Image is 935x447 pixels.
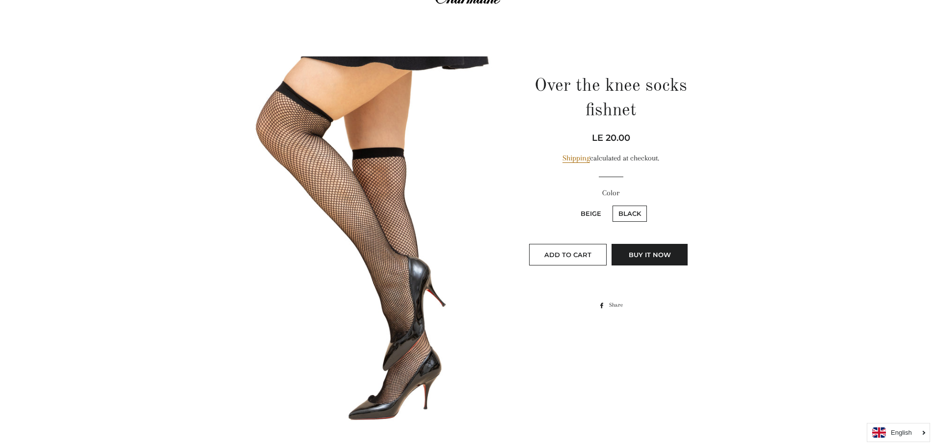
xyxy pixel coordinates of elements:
span: LE 20.00 [592,132,630,143]
button: Buy it now [612,244,688,265]
a: Shipping [562,154,590,163]
label: Black [613,206,647,222]
button: Add to Cart [529,244,607,265]
span: Add to Cart [544,251,591,259]
label: Color [524,187,698,199]
i: English [891,429,912,436]
span: Share [609,300,628,311]
div: calculated at checkout. [524,152,698,164]
a: English [872,427,925,438]
h1: Over the knee socks fishnet [524,74,698,124]
label: Beige [575,206,607,222]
